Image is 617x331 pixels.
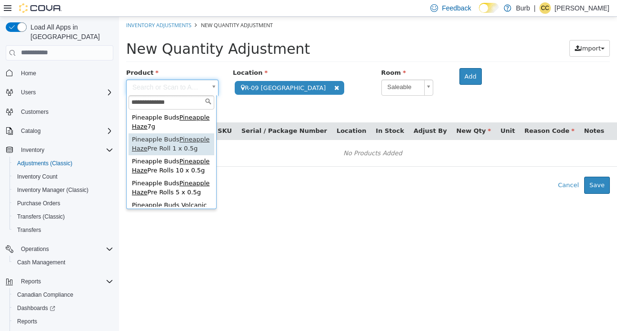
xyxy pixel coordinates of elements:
[17,125,44,137] button: Catalog
[13,158,113,169] span: Adjustments (Classic)
[10,288,117,301] button: Canadian Compliance
[10,301,117,315] a: Dashboards
[17,276,113,287] span: Reports
[442,3,471,13] span: Feedback
[2,86,117,99] button: Users
[17,125,113,137] span: Catalog
[17,87,113,98] span: Users
[17,106,113,118] span: Customers
[17,67,113,79] span: Home
[10,160,95,182] div: Pineapple Buds Pre Rolls 5 x 0.5g
[10,117,95,139] div: Pineapple Buds Pre Roll 1 x 0.5g
[13,198,113,209] span: Purchase Orders
[13,257,113,268] span: Cash Management
[17,304,55,312] span: Dashboards
[13,289,113,301] span: Canadian Compliance
[479,3,499,13] input: Dark Mode
[2,143,117,157] button: Inventory
[17,144,113,156] span: Inventory
[19,3,62,13] img: Cova
[13,302,59,314] a: Dashboards
[541,2,549,14] span: CC
[17,243,113,255] span: Operations
[13,184,92,196] a: Inventory Manager (Classic)
[13,224,113,236] span: Transfers
[17,173,58,181] span: Inventory Count
[13,224,45,236] a: Transfers
[10,182,95,214] div: Pineapple Buds Volcanic Haze Craft Pre Rolls 3 X 0.5g
[13,302,113,314] span: Dashboards
[2,124,117,138] button: Catalog
[10,197,117,210] button: Purchase Orders
[10,256,117,269] button: Cash Management
[17,213,65,221] span: Transfers (Classic)
[17,160,72,167] span: Adjustments (Classic)
[17,226,41,234] span: Transfers
[10,157,117,170] button: Adjustments (Classic)
[21,146,44,154] span: Inventory
[13,184,113,196] span: Inventory Manager (Classic)
[10,315,117,328] button: Reports
[2,275,117,288] button: Reports
[13,316,41,327] a: Reports
[13,171,113,182] span: Inventory Count
[13,158,76,169] a: Adjustments (Classic)
[21,70,36,77] span: Home
[13,211,69,222] a: Transfers (Classic)
[21,89,36,96] span: Users
[13,211,113,222] span: Transfers (Classic)
[21,127,40,135] span: Catalog
[17,106,52,118] a: Customers
[539,2,551,14] div: Cooper Carbert
[10,95,95,117] div: Pineapple Buds 7g
[516,2,530,14] p: Burb
[10,210,117,223] button: Transfers (Classic)
[534,2,536,14] p: |
[17,186,89,194] span: Inventory Manager (Classic)
[2,66,117,80] button: Home
[21,108,49,116] span: Customers
[17,291,73,299] span: Canadian Compliance
[17,318,37,325] span: Reports
[17,144,48,156] button: Inventory
[17,276,45,287] button: Reports
[2,105,117,119] button: Customers
[2,242,117,256] button: Operations
[555,2,609,14] p: [PERSON_NAME]
[13,289,77,301] a: Canadian Compliance
[17,243,53,255] button: Operations
[17,259,65,266] span: Cash Management
[10,170,117,183] button: Inventory Count
[10,139,95,160] div: Pineapple Buds Pre Rolls 10 x 0.5g
[17,68,40,79] a: Home
[17,87,40,98] button: Users
[27,22,113,41] span: Load All Apps in [GEOGRAPHIC_DATA]
[13,257,69,268] a: Cash Management
[13,171,61,182] a: Inventory Count
[10,223,117,237] button: Transfers
[17,200,60,207] span: Purchase Orders
[13,316,113,327] span: Reports
[13,198,64,209] a: Purchase Orders
[21,278,41,285] span: Reports
[10,183,117,197] button: Inventory Manager (Classic)
[21,245,49,253] span: Operations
